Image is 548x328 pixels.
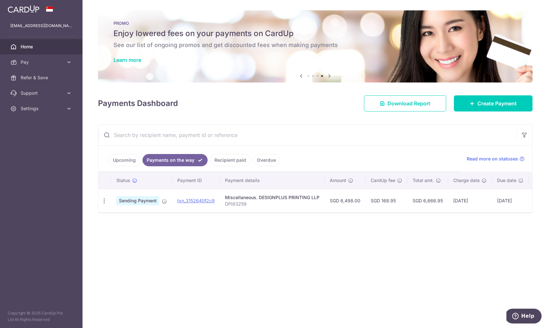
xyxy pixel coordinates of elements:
[210,154,250,166] a: Recipient paid
[453,177,480,184] span: Charge date
[98,10,533,82] img: Latest Promos banner
[387,100,430,107] span: Download Report
[113,21,517,26] p: PROMO
[109,154,140,166] a: Upcoming
[364,95,446,111] a: Download Report
[225,201,319,207] p: DPI83259
[454,95,533,111] a: Create Payment
[21,74,63,81] span: Refer & Save
[497,177,516,184] span: Due date
[8,5,39,13] img: CardUp
[492,189,529,212] td: [DATE]
[21,43,63,50] span: Home
[467,156,518,162] span: Read more on statuses
[113,57,141,63] a: Learn more
[448,189,492,212] td: [DATE]
[116,177,130,184] span: Status
[10,23,72,29] p: [EMAIL_ADDRESS][DOMAIN_NAME]
[21,90,63,96] span: Support
[177,198,215,203] a: txn_3152640f2c9
[366,189,407,212] td: SGD 168.95
[413,177,434,184] span: Total amt.
[531,197,543,205] img: Bank Card
[225,194,319,201] div: Miscellaneous. DESIGNPLUS PRINTING LLP
[113,28,517,39] h5: Enjoy lowered fees on your payments on CardUp
[21,105,63,112] span: Settings
[407,189,448,212] td: SGD 6,666.95
[113,41,517,49] h6: See our list of ongoing promos and get discounted fees when making payments
[220,172,325,189] th: Payment details
[506,309,542,325] iframe: Opens a widget where you can find more information
[325,189,366,212] td: SGD 6,498.00
[467,156,524,162] a: Read more on statuses
[21,59,63,65] span: Pay
[98,98,178,109] h4: Payments Dashboard
[142,154,208,166] a: Payments on the way
[477,100,517,107] span: Create Payment
[371,177,395,184] span: CardUp fee
[116,196,159,205] span: Sending Payment
[172,172,220,189] th: Payment ID
[330,177,346,184] span: Amount
[98,125,517,145] input: Search by recipient name, payment id or reference
[253,154,280,166] a: Overdue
